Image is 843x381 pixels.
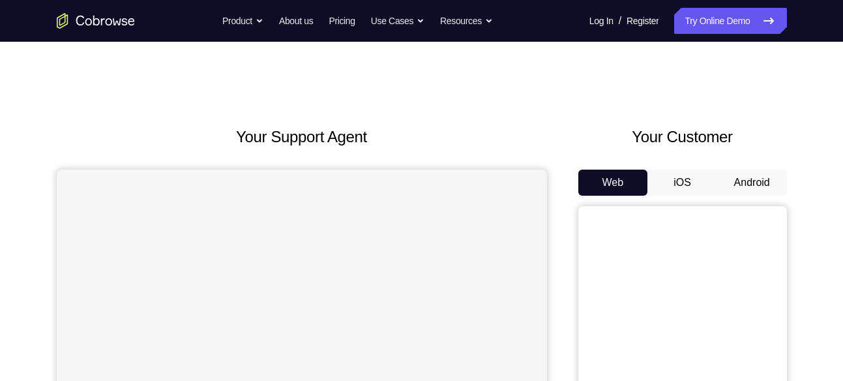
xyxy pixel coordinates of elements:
[578,170,648,196] button: Web
[279,8,313,34] a: About us
[578,125,787,149] h2: Your Customer
[647,170,717,196] button: iOS
[674,8,786,34] a: Try Online Demo
[329,8,355,34] a: Pricing
[371,8,424,34] button: Use Cases
[440,8,493,34] button: Resources
[717,170,787,196] button: Android
[57,13,135,29] a: Go to the home page
[619,13,621,29] span: /
[589,8,614,34] a: Log In
[627,8,658,34] a: Register
[57,125,547,149] h2: Your Support Agent
[222,8,263,34] button: Product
